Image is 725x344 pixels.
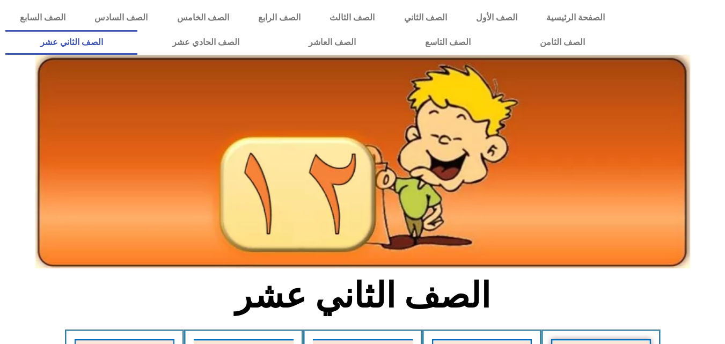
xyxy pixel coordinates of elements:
[137,30,274,55] a: الصف الحادي عشر
[5,5,80,30] a: الصف السابع
[274,30,390,55] a: الصف العاشر
[462,5,532,30] a: الصف الأول
[5,30,137,55] a: الصف الثاني عشر
[244,5,315,30] a: الصف الرابع
[390,30,505,55] a: الصف التاسع
[390,5,462,30] a: الصف الثاني
[163,5,244,30] a: الصف الخامس
[185,275,540,317] h2: الصف الثاني عشر
[80,5,162,30] a: الصف السادس
[532,5,619,30] a: الصفحة الرئيسية
[315,5,389,30] a: الصف الثالث
[505,30,619,55] a: الصف الثامن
